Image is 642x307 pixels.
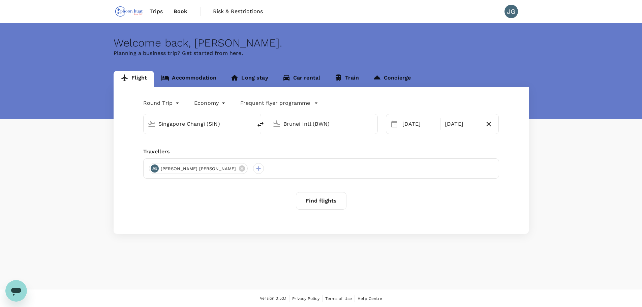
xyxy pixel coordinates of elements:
iframe: Button to launch messaging window [5,280,27,302]
div: JG [505,5,518,18]
span: Terms of Use [325,296,352,301]
a: Accommodation [154,71,223,87]
button: Find flights [296,192,346,210]
div: Travellers [143,148,499,156]
span: Version 3.53.1 [260,295,286,302]
button: Open [248,123,249,124]
span: Risk & Restrictions [213,7,263,16]
p: Frequent flyer programme [240,99,310,107]
input: Going to [283,119,363,129]
span: Help Centre [358,296,382,301]
a: Train [327,71,366,87]
div: Welcome back , [PERSON_NAME] . [114,37,529,49]
a: Car rental [275,71,328,87]
button: delete [252,116,269,132]
div: Economy [194,98,227,109]
span: Privacy Policy [292,296,319,301]
a: Help Centre [358,295,382,302]
img: Phoon Huat PTE. LTD. [114,4,145,19]
p: Planning a business trip? Get started from here. [114,49,529,57]
div: JG [151,164,159,173]
div: [DATE] [442,117,482,131]
button: Open [373,123,374,124]
a: Terms of Use [325,295,352,302]
span: Trips [150,7,163,16]
div: JG[PERSON_NAME] [PERSON_NAME] [149,163,248,174]
div: Round Trip [143,98,181,109]
a: Flight [114,71,154,87]
input: Depart from [158,119,238,129]
span: Book [174,7,188,16]
a: Concierge [366,71,418,87]
a: Privacy Policy [292,295,319,302]
div: [DATE] [400,117,439,131]
a: Long stay [223,71,275,87]
span: [PERSON_NAME] [PERSON_NAME] [157,165,240,172]
button: Frequent flyer programme [240,99,318,107]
